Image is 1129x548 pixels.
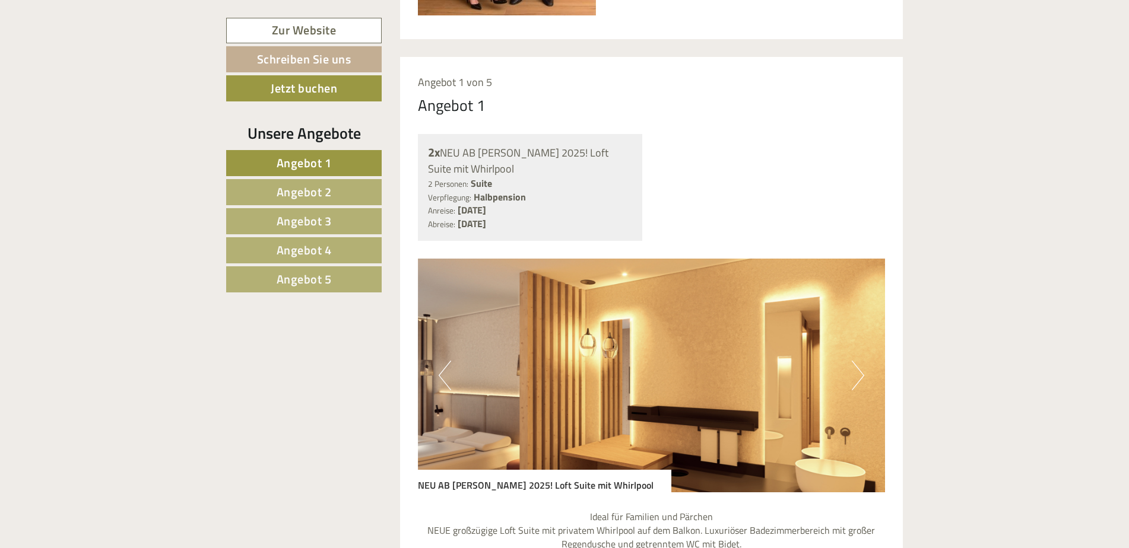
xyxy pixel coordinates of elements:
[428,192,471,203] small: Verpflegung:
[428,144,633,176] div: NEU AB [PERSON_NAME] 2025! Loft Suite mit Whirlpool
[418,74,492,90] span: Angebot 1 von 5
[277,270,332,288] span: Angebot 5
[439,361,451,390] button: Previous
[226,18,382,43] a: Zur Website
[428,178,468,190] small: 2 Personen:
[428,205,455,216] small: Anreise:
[226,122,382,144] div: Unsere Angebote
[474,190,526,204] b: Halbpension
[428,218,455,230] small: Abreise:
[418,259,886,492] img: image
[471,176,492,190] b: Suite
[277,241,332,259] span: Angebot 4
[418,470,671,492] div: NEU AB [PERSON_NAME] 2025! Loft Suite mit Whirlpool
[277,154,332,172] span: Angebot 1
[852,361,864,390] button: Next
[226,46,382,72] a: Schreiben Sie uns
[458,216,486,231] b: [DATE]
[458,203,486,217] b: [DATE]
[277,183,332,201] span: Angebot 2
[277,212,332,230] span: Angebot 3
[418,94,486,116] div: Angebot 1
[428,143,440,161] b: 2x
[226,75,382,101] a: Jetzt buchen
